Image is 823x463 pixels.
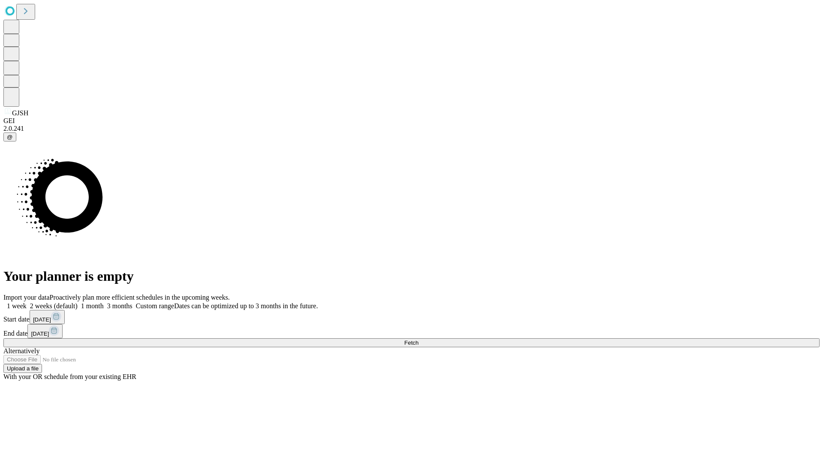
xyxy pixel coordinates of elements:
span: [DATE] [33,316,51,323]
div: GEI [3,117,820,125]
div: Start date [3,310,820,324]
h1: Your planner is empty [3,268,820,284]
span: 3 months [107,302,132,310]
span: 1 month [81,302,104,310]
span: Custom range [136,302,174,310]
span: 2 weeks (default) [30,302,78,310]
button: [DATE] [27,324,63,338]
span: Fetch [404,340,418,346]
div: 2.0.241 [3,125,820,132]
span: Dates can be optimized up to 3 months in the future. [174,302,318,310]
span: @ [7,134,13,140]
button: [DATE] [30,310,65,324]
span: GJSH [12,109,28,117]
button: @ [3,132,16,141]
button: Fetch [3,338,820,347]
span: Import your data [3,294,50,301]
button: Upload a file [3,364,42,373]
span: 1 week [7,302,27,310]
span: [DATE] [31,331,49,337]
span: Proactively plan more efficient schedules in the upcoming weeks. [50,294,230,301]
div: End date [3,324,820,338]
span: With your OR schedule from your existing EHR [3,373,136,380]
span: Alternatively [3,347,39,355]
